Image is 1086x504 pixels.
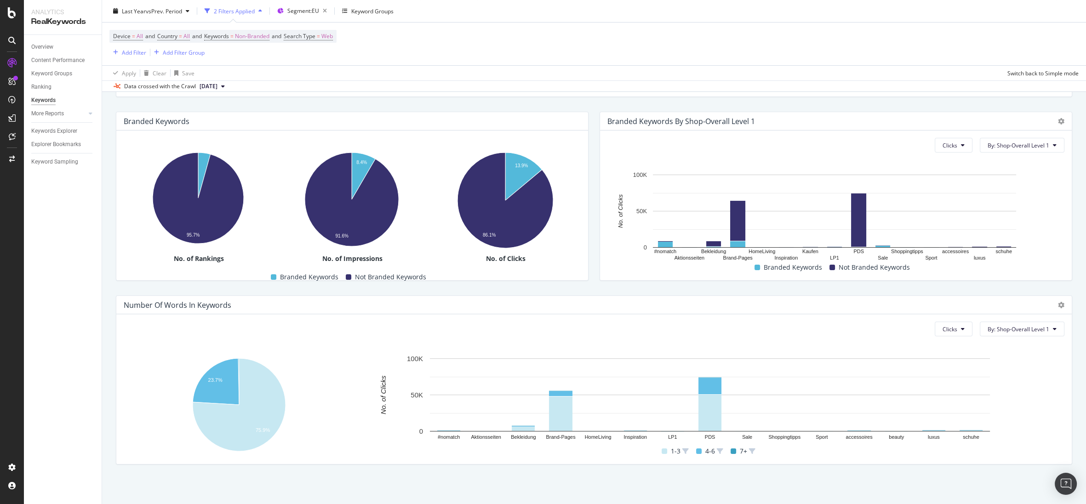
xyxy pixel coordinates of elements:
text: schuhe [963,435,979,440]
text: 100K [633,171,647,178]
span: Last Year [122,7,146,15]
div: Apply [122,69,136,77]
text: 50K [636,208,647,215]
div: No. of Rankings [124,254,274,263]
text: Sport [816,435,828,440]
div: A chart. [124,354,354,457]
text: 91.6% [335,234,348,239]
span: Not Branded Keywords [355,272,426,283]
button: Switch back to Simple mode [1004,66,1079,80]
svg: A chart. [360,354,1060,445]
div: No. of Impressions [277,254,427,263]
div: Switch back to Simple mode [1007,69,1079,77]
div: Save [182,69,194,77]
text: 100K [406,355,423,362]
button: 2 Filters Applied [201,4,266,18]
button: Clicks [935,138,972,153]
div: Keyword Groups [31,69,72,79]
text: LP1 [668,435,677,440]
div: Data crossed with the Crawl [124,82,196,91]
div: Content Performance [31,56,85,65]
text: HomeLiving [749,249,775,254]
div: Explorer Bookmarks [31,140,81,149]
div: Keyword Groups [351,7,394,15]
text: LP1 [830,255,839,260]
text: Bekleidung [701,249,726,254]
span: Clicks [943,142,957,149]
svg: A chart. [124,148,273,249]
div: Branded Keywords [124,117,189,126]
div: Overview [31,42,53,52]
a: Ranking [31,82,95,92]
text: PDS [704,435,715,440]
span: Not Branded Keywords [839,262,910,273]
div: A chart. [431,148,579,254]
text: Shoppingtipps [891,249,923,254]
a: Keywords Explorer [31,126,95,136]
span: = [317,32,320,40]
text: 86.1% [483,232,496,238]
text: #nomatch [654,249,676,254]
span: and [272,32,281,40]
text: 23.7% [208,377,223,383]
div: Open Intercom Messenger [1055,473,1077,495]
text: HomeLiving [584,435,611,440]
text: Inspiration [623,435,647,440]
button: Segment:EU [274,4,331,18]
text: Shoppingtipps [768,435,800,440]
div: More Reports [31,109,64,119]
button: [DATE] [196,81,229,92]
button: Save [171,66,194,80]
span: All [183,30,190,43]
text: Sale [878,255,888,260]
span: Segment: EU [287,7,319,15]
span: Non-Branded [235,30,269,43]
button: Keyword Groups [338,4,397,18]
text: 95.7% [187,232,200,238]
span: Country [157,32,177,40]
span: By: Shop-Overall Level 1 [988,325,1049,333]
button: By: Shop-Overall Level 1 [980,138,1064,153]
svg: A chart. [277,148,426,252]
div: Keyword Sampling [31,157,78,167]
a: Overview [31,42,95,52]
text: Brand-Pages [546,435,576,440]
text: Sport [925,255,937,260]
div: Analytics [31,7,94,17]
span: 1-3 [671,446,680,457]
button: Add Filter Group [150,47,205,58]
text: PDS [853,249,864,254]
div: 2 Filters Applied [214,7,255,15]
span: 2025 Sep. 8th [200,82,217,91]
button: Apply [109,66,136,80]
text: #nomatch [437,435,459,440]
text: 8.4% [356,160,367,165]
text: accessoires [942,249,969,254]
button: By: Shop-Overall Level 1 [980,322,1064,336]
text: Sale [742,435,752,440]
span: Clicks [943,325,957,333]
span: Branded Keywords [764,262,822,273]
a: More Reports [31,109,86,119]
span: Device [113,32,131,40]
button: Add Filter [109,47,146,58]
span: and [192,32,202,40]
a: Keyword Groups [31,69,95,79]
svg: A chart. [607,170,1061,261]
text: accessoires [846,435,873,440]
span: = [179,32,182,40]
text: No. of Clicks [379,375,387,414]
div: Add Filter Group [163,48,205,56]
text: luxus [927,435,939,440]
text: No. of Clicks [617,194,624,228]
span: 4-6 [705,446,715,457]
text: schuhe [995,249,1012,254]
text: luxus [974,255,986,260]
text: 0 [644,244,647,251]
span: and [145,32,155,40]
span: Search Type [284,32,315,40]
div: Add Filter [122,48,146,56]
text: beauty [889,435,904,440]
